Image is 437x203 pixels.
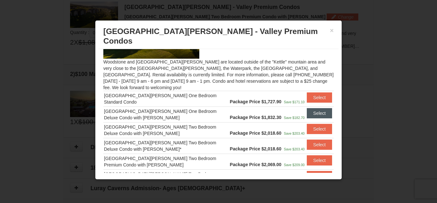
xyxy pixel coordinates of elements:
div: [GEOGRAPHIC_DATA][PERSON_NAME] Two Bedroom Deluxe Condo with [PERSON_NAME] [104,124,228,137]
span: Save $209.00 [284,163,305,167]
div: [GEOGRAPHIC_DATA][PERSON_NAME] Two Bedroom Premium Condo with [PERSON_NAME]* [104,171,228,184]
div: Woodstone and [GEOGRAPHIC_DATA][PERSON_NAME] are located outside of the "Kettle" mountain area an... [99,49,338,173]
button: Select [307,124,332,134]
button: Select [307,140,332,150]
strong: Package Price $2,018.60 [230,131,281,136]
span: Save $203.40 [284,131,305,135]
strong: Package Price $1,727.90 [230,99,281,104]
strong: Package Price $1,832.30 [230,115,281,120]
span: Save $203.40 [284,147,305,151]
strong: Package Price $2,018.60 [230,146,281,151]
span: Save $182.70 [284,116,305,120]
button: Select [307,171,332,181]
div: [GEOGRAPHIC_DATA][PERSON_NAME] Two Bedroom Premium Condo with [PERSON_NAME] [104,155,228,168]
button: × [330,27,334,34]
div: [GEOGRAPHIC_DATA][PERSON_NAME] Two Bedroom Deluxe Condo with [PERSON_NAME]* [104,140,228,152]
button: Select [307,92,332,103]
strong: Package Price $2,069.00 [230,162,281,167]
button: Select [307,155,332,165]
div: [GEOGRAPHIC_DATA][PERSON_NAME] One Bedroom Standard Condo [104,92,228,105]
span: [GEOGRAPHIC_DATA][PERSON_NAME] - Valley Premium Condos [103,27,318,45]
button: Select [307,108,332,118]
div: [GEOGRAPHIC_DATA][PERSON_NAME] One Bedroom Deluxe Condo with [PERSON_NAME] [104,108,228,121]
span: Save $171.10 [284,100,305,104]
